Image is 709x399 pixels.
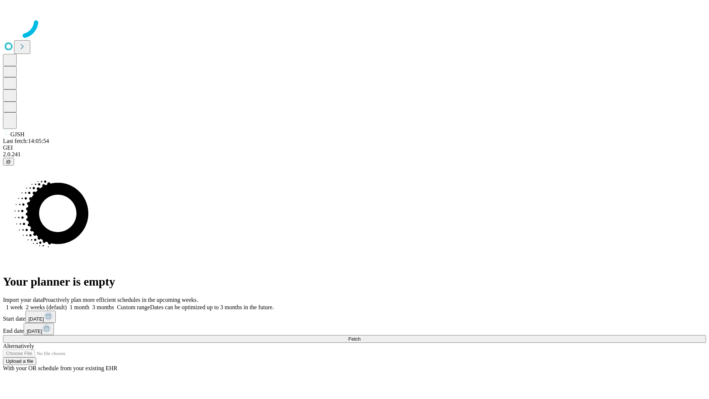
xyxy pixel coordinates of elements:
[6,159,11,164] span: @
[3,311,706,323] div: Start date
[3,138,49,144] span: Last fetch: 14:05:54
[25,311,56,323] button: [DATE]
[70,304,89,310] span: 1 month
[117,304,150,310] span: Custom range
[28,316,44,322] span: [DATE]
[10,131,24,137] span: GJSH
[3,151,706,158] div: 2.0.241
[3,275,706,289] h1: Your planner is empty
[92,304,114,310] span: 3 months
[43,297,198,303] span: Proactively plan more efficient schedules in the upcoming weeks.
[150,304,274,310] span: Dates can be optimized up to 3 months in the future.
[348,336,360,342] span: Fetch
[3,158,14,166] button: @
[3,335,706,343] button: Fetch
[24,323,54,335] button: [DATE]
[3,365,117,371] span: With your OR schedule from your existing EHR
[26,304,67,310] span: 2 weeks (default)
[6,304,23,310] span: 1 week
[3,297,43,303] span: Import your data
[3,343,34,349] span: Alternatively
[3,144,706,151] div: GEI
[27,328,42,334] span: [DATE]
[3,323,706,335] div: End date
[3,357,36,365] button: Upload a file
